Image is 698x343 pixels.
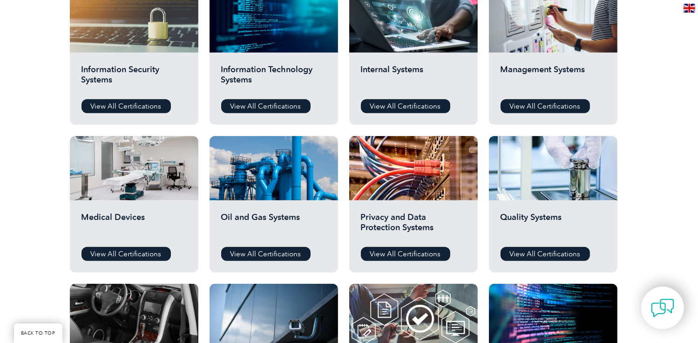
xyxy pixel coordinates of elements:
h2: Privacy and Data Protection Systems [361,212,466,240]
h2: Oil and Gas Systems [221,212,326,240]
h2: Medical Devices [81,212,187,240]
h2: Management Systems [501,64,606,92]
h2: Internal Systems [361,64,466,92]
a: View All Certifications [361,99,450,113]
a: View All Certifications [361,247,450,261]
a: View All Certifications [221,247,311,261]
a: View All Certifications [501,247,590,261]
a: View All Certifications [81,99,171,113]
a: BACK TO TOP [14,323,62,343]
h2: Information Technology Systems [221,64,326,92]
a: View All Certifications [221,99,311,113]
a: View All Certifications [501,99,590,113]
h2: Quality Systems [501,212,606,240]
a: View All Certifications [81,247,171,261]
h2: Information Security Systems [81,64,187,92]
img: en [684,4,695,13]
img: contact-chat.png [651,296,674,320]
